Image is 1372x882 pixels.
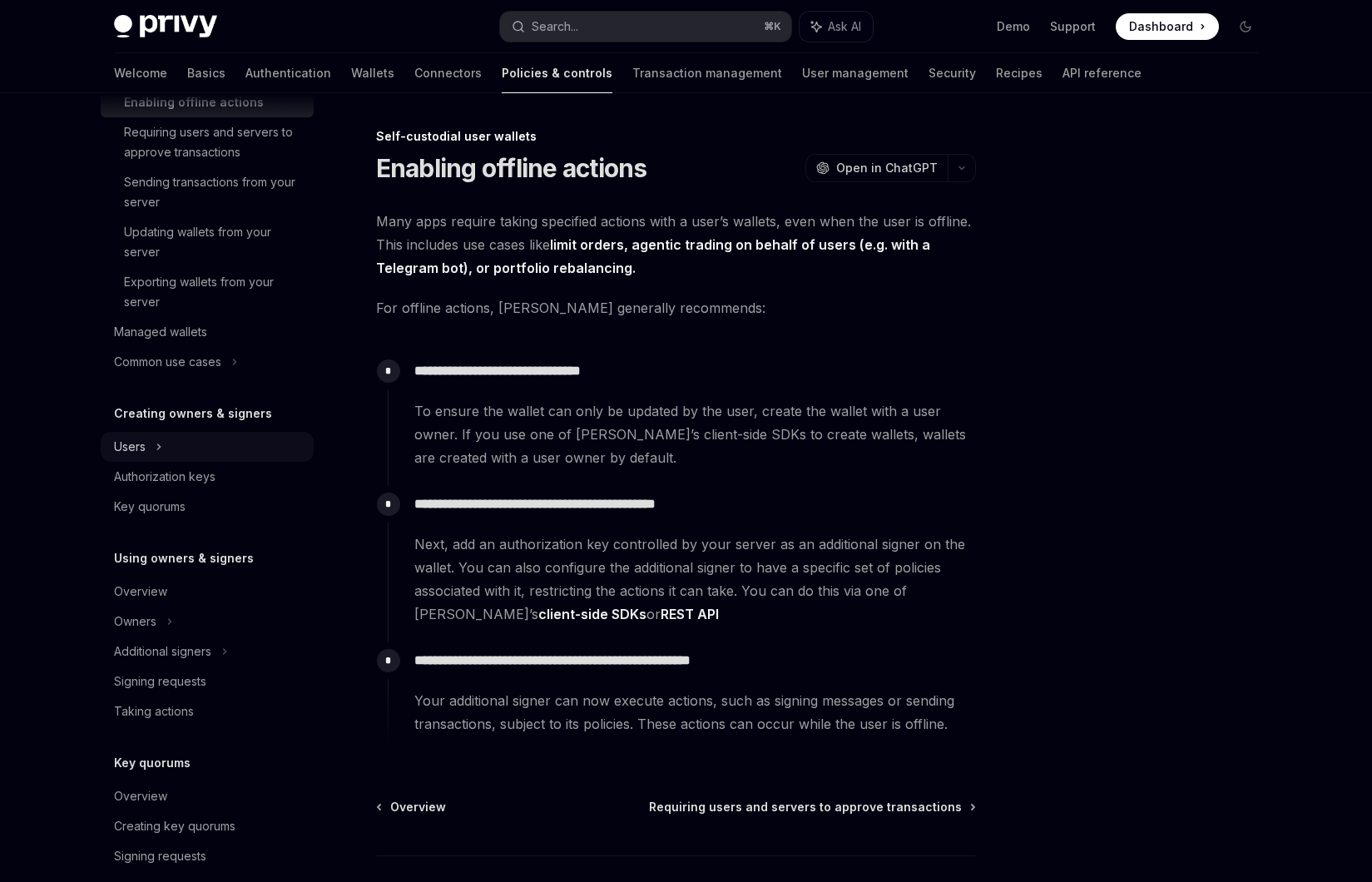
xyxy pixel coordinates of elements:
div: Managed wallets [114,322,207,342]
a: Wallets [351,53,394,93]
div: Additional signers [114,642,211,661]
a: Demo [997,18,1030,35]
a: Sending transactions from your server [101,167,314,217]
a: Connectors [414,53,482,93]
div: Signing requests [114,846,206,866]
a: Overview [378,799,446,815]
div: Requiring users and servers to approve transactions [124,122,304,162]
a: Taking actions [101,696,314,726]
div: Creating key quorums [114,816,235,836]
div: Search... [532,17,578,37]
div: Common use cases [114,352,221,372]
div: Overview [114,582,167,602]
button: Toggle dark mode [1232,13,1259,40]
a: Dashboard [1116,13,1219,40]
a: Recipes [996,53,1043,93]
h1: Enabling offline actions [376,153,647,183]
a: client-side SDKs [538,606,646,623]
div: Taking actions [114,701,194,721]
span: Overview [390,799,446,815]
span: For offline actions, [PERSON_NAME] generally recommends: [376,296,976,320]
h5: Using owners & signers [114,548,254,568]
span: Requiring users and servers to approve transactions [649,799,962,815]
div: Owners [114,612,156,632]
a: Overview [101,577,314,607]
a: Authentication [245,53,331,93]
button: Open in ChatGPT [805,154,948,182]
div: Authorization keys [114,467,215,487]
a: REST API [661,606,719,623]
h5: Creating owners & signers [114,404,272,424]
a: Overview [101,781,314,811]
a: API reference [1062,53,1142,93]
a: Signing requests [101,666,314,696]
a: Welcome [114,53,167,93]
span: To ensure the wallet can only be updated by the user, create the wallet with a user owner. If you... [414,399,975,469]
img: dark logo [114,15,217,38]
span: Next, add an authorization key controlled by your server as an additional signer on the wallet. Y... [414,533,975,626]
a: Managed wallets [101,317,314,347]
a: Updating wallets from your server [101,217,314,267]
strong: limit orders, agentic trading on behalf of users (e.g. with a Telegram bot), or portfolio rebalan... [376,236,930,276]
button: Ask AI [800,12,873,42]
div: Updating wallets from your server [124,222,304,262]
div: Key quorums [114,497,186,517]
a: Authorization keys [101,462,314,492]
a: Requiring users and servers to approve transactions [101,117,314,167]
div: Overview [114,786,167,806]
div: Exporting wallets from your server [124,272,304,312]
span: Your additional signer can now execute actions, such as signing messages or sending transactions,... [414,689,975,736]
a: Policies & controls [502,53,612,93]
div: Signing requests [114,671,206,691]
a: Transaction management [632,53,782,93]
a: User management [802,53,909,93]
span: Dashboard [1129,18,1193,35]
a: Basics [187,53,225,93]
div: Users [114,437,146,457]
button: Search...⌘K [500,12,791,42]
span: Ask AI [828,18,861,35]
span: Open in ChatGPT [836,160,938,176]
div: Self-custodial user wallets [376,128,976,145]
span: ⌘ K [764,20,781,33]
a: Signing requests [101,841,314,871]
a: Key quorums [101,492,314,522]
h5: Key quorums [114,753,191,773]
a: Support [1050,18,1096,35]
a: Security [929,53,976,93]
a: Exporting wallets from your server [101,267,314,317]
a: Creating key quorums [101,811,314,841]
div: Sending transactions from your server [124,172,304,212]
a: Requiring users and servers to approve transactions [649,799,974,815]
span: Many apps require taking specified actions with a user’s wallets, even when the user is offline. ... [376,210,976,280]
